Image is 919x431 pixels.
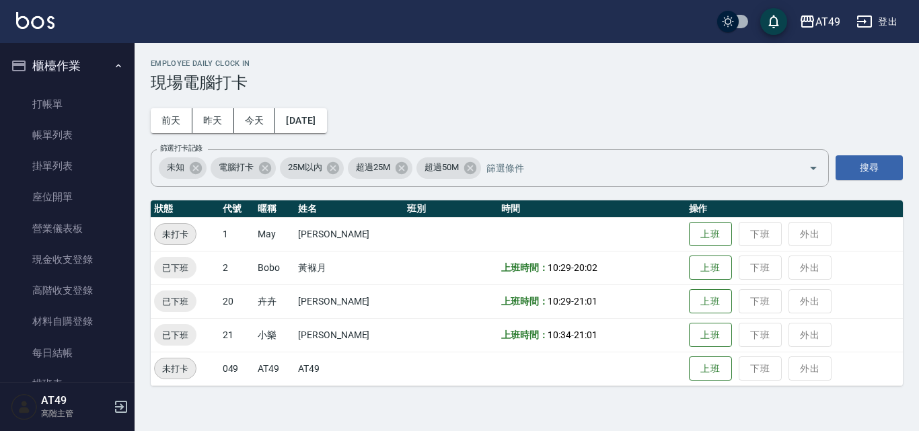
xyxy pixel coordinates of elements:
a: 營業儀表板 [5,213,129,244]
a: 掛單列表 [5,151,129,182]
td: 小樂 [254,318,295,352]
span: 25M以內 [280,161,330,174]
span: 已下班 [154,328,196,342]
td: [PERSON_NAME] [295,217,404,251]
button: Open [803,157,824,179]
h3: 現場電腦打卡 [151,73,903,92]
a: 現金收支登錄 [5,244,129,275]
button: 登出 [851,9,903,34]
button: 搜尋 [836,155,903,180]
td: 20 [219,284,255,318]
button: [DATE] [275,108,326,133]
th: 暱稱 [254,200,295,218]
b: 上班時間： [501,262,548,273]
h5: AT49 [41,394,110,407]
span: 已下班 [154,295,196,309]
span: 10:34 [548,329,571,340]
input: 篩選條件 [483,156,785,180]
button: save [760,8,787,35]
span: 超過25M [348,161,398,174]
td: 卉卉 [254,284,295,318]
td: AT49 [254,352,295,385]
td: [PERSON_NAME] [295,284,404,318]
button: AT49 [794,8,846,36]
td: 1 [219,217,255,251]
a: 每日結帳 [5,338,129,368]
span: 電腦打卡 [211,161,262,174]
th: 班別 [404,200,497,218]
a: 帳單列表 [5,120,129,151]
div: 超過25M [348,157,412,179]
th: 操作 [686,200,903,218]
th: 狀態 [151,200,219,218]
button: 上班 [689,323,732,348]
span: 20:02 [574,262,597,273]
td: May [254,217,295,251]
button: 上班 [689,256,732,280]
td: Bobo [254,251,295,284]
td: AT49 [295,352,404,385]
button: 上班 [689,289,732,314]
a: 材料自購登錄 [5,306,129,337]
span: 10:29 [548,262,571,273]
p: 高階主管 [41,407,110,420]
div: 25M以內 [280,157,344,179]
label: 篩選打卡記錄 [160,143,203,153]
button: 今天 [234,108,276,133]
td: - [498,284,686,318]
td: 049 [219,352,255,385]
span: 超過50M [416,161,467,174]
span: 已下班 [154,261,196,275]
button: 上班 [689,356,732,381]
td: - [498,318,686,352]
button: 櫃檯作業 [5,48,129,83]
img: Logo [16,12,54,29]
td: 21 [219,318,255,352]
img: Person [11,393,38,420]
span: 未打卡 [155,362,196,376]
th: 姓名 [295,200,404,218]
th: 時間 [498,200,686,218]
div: 超過50M [416,157,481,179]
td: - [498,251,686,284]
button: 前天 [151,108,192,133]
div: AT49 [815,13,840,30]
b: 上班時間： [501,329,548,340]
b: 上班時間： [501,296,548,307]
span: 未打卡 [155,227,196,241]
div: 未知 [159,157,207,179]
h2: Employee Daily Clock In [151,59,903,68]
span: 10:29 [548,296,571,307]
a: 座位開單 [5,182,129,212]
td: 黃褓月 [295,251,404,284]
a: 打帳單 [5,89,129,120]
button: 上班 [689,222,732,247]
td: [PERSON_NAME] [295,318,404,352]
a: 高階收支登錄 [5,275,129,306]
span: 21:01 [574,296,597,307]
div: 電腦打卡 [211,157,276,179]
span: 21:01 [574,329,597,340]
button: 昨天 [192,108,234,133]
td: 2 [219,251,255,284]
span: 未知 [159,161,192,174]
a: 排班表 [5,368,129,399]
th: 代號 [219,200,255,218]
